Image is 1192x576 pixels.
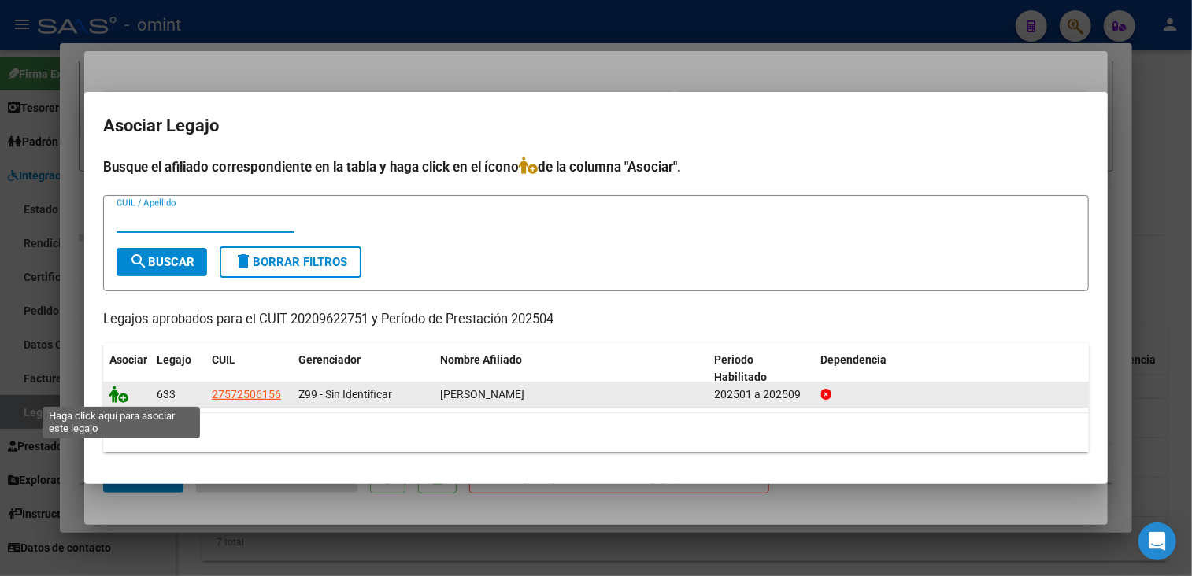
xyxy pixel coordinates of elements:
[440,353,522,366] span: Nombre Afiliado
[821,353,887,366] span: Dependencia
[212,388,281,401] span: 27572506156
[709,343,815,395] datatable-header-cell: Periodo Habilitado
[212,353,235,366] span: CUIL
[103,413,1089,452] div: 1 registros
[815,343,1090,395] datatable-header-cell: Dependencia
[103,310,1089,330] p: Legajos aprobados para el CUIT 20209622751 y Período de Prestación 202504
[234,252,253,271] mat-icon: delete
[220,246,361,278] button: Borrar Filtros
[103,111,1089,141] h2: Asociar Legajo
[292,343,434,395] datatable-header-cell: Gerenciador
[205,343,292,395] datatable-header-cell: CUIL
[157,353,191,366] span: Legajo
[1138,522,1176,560] div: Open Intercom Messenger
[298,353,361,366] span: Gerenciador
[440,388,524,401] span: MAIER BRUNELLA
[109,353,147,366] span: Asociar
[715,353,768,384] span: Periodo Habilitado
[715,386,809,404] div: 202501 a 202509
[150,343,205,395] datatable-header-cell: Legajo
[129,255,194,269] span: Buscar
[103,157,1089,177] h4: Busque el afiliado correspondiente en la tabla y haga click en el ícono de la columna "Asociar".
[234,255,347,269] span: Borrar Filtros
[157,388,176,401] span: 633
[103,343,150,395] datatable-header-cell: Asociar
[117,248,207,276] button: Buscar
[129,252,148,271] mat-icon: search
[434,343,709,395] datatable-header-cell: Nombre Afiliado
[298,388,392,401] span: Z99 - Sin Identificar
